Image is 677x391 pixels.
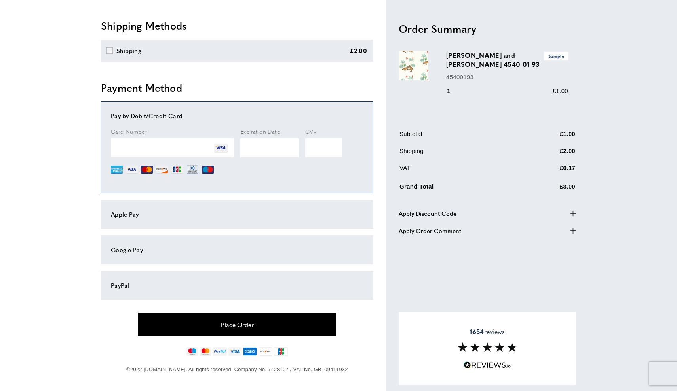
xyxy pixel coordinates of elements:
div: Shipping [116,46,141,55]
span: CVV [305,127,317,135]
p: 45400193 [446,72,568,81]
img: MC.png [141,164,153,176]
img: DN.png [186,164,199,176]
img: MI.png [202,164,214,176]
img: discover [259,347,272,356]
strong: 1654 [470,327,484,336]
img: Reviews section [458,342,517,352]
div: Google Pay [111,245,363,255]
iframe: Secure Credit Card Frame - Expiration Date [240,138,299,157]
div: PayPal [111,281,363,290]
td: VAT [399,163,520,178]
h2: Order Summary [399,21,576,36]
img: mastercard [200,347,211,356]
img: paypal [213,347,227,356]
img: Reviews.io 5 stars [464,361,511,369]
td: £2.00 [521,146,575,161]
div: 1 [446,86,462,95]
img: VI.png [214,142,228,155]
div: Pay by Debit/Credit Card [111,111,363,121]
img: visa [228,347,242,356]
img: AE.png [111,164,123,176]
span: ©2022 [DOMAIN_NAME]. All rights reserved. Company No. 7428107 / VAT No. GB109411932 [126,366,348,372]
img: JCB.png [171,164,183,176]
h3: [PERSON_NAME] and [PERSON_NAME] 4540 01 93 [446,51,568,69]
iframe: Secure Credit Card Frame - Credit Card Number [111,138,234,157]
img: DI.png [156,164,168,176]
img: VI.png [126,164,138,176]
span: Card Number [111,127,146,135]
h2: Payment Method [101,81,373,95]
div: £2.00 [350,46,367,55]
iframe: Secure Credit Card Frame - CVV [305,138,342,157]
td: Grand Total [399,180,520,197]
span: Expiration Date [240,127,280,135]
span: Apply Order Comment [399,226,461,235]
span: reviews [470,328,505,336]
img: american-express [243,347,257,356]
img: jcb [274,347,288,356]
td: £1.00 [521,129,575,144]
span: £1.00 [553,87,568,94]
span: Apply Discount Code [399,208,456,218]
td: £0.17 [521,163,575,178]
h2: Shipping Methods [101,19,373,33]
div: Apple Pay [111,210,363,219]
td: Shipping [399,146,520,161]
td: Subtotal [399,129,520,144]
td: £3.00 [521,180,575,197]
span: Sample [544,52,568,60]
img: Gaspard and Leon 4540 01 93 [399,51,428,80]
button: Place Order [138,313,336,336]
img: maestro [186,347,198,356]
